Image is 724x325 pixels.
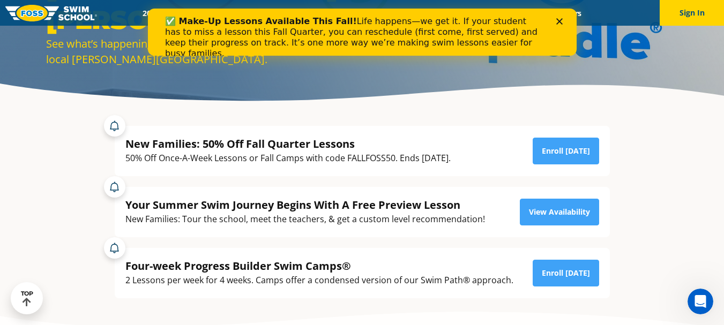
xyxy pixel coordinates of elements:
[21,290,33,307] div: TOP
[125,273,513,288] div: 2 Lessons per week for 4 weeks. Camps offer a condensed version of our Swim Path® approach.
[17,7,209,18] b: ✅ Make-Up Lessons Available This Fall!
[408,10,419,16] div: Close
[512,8,546,18] a: Blog
[125,259,513,273] div: Four-week Progress Builder Swim Camps®
[133,8,200,18] a: 2025 Calendar
[520,199,599,225] a: View Availability
[5,5,97,21] img: FOSS Swim School Logo
[125,198,485,212] div: Your Summer Swim Journey Begins With A Free Preview Lesson
[533,138,599,164] a: Enroll [DATE]
[245,8,339,18] a: Swim Path® Program
[399,8,513,18] a: Swim Like [PERSON_NAME]
[148,9,577,56] iframe: Intercom live chat banner
[200,8,245,18] a: Schools
[46,36,357,67] div: See what’s happening and find reasons to hit the water at your local [PERSON_NAME][GEOGRAPHIC_DATA].
[533,260,599,286] a: Enroll [DATE]
[339,8,399,18] a: About FOSS
[688,289,713,314] iframe: Intercom live chat
[546,8,591,18] a: Careers
[125,137,451,151] div: New Families: 50% Off Fall Quarter Lessons
[125,212,485,226] div: New Families: Tour the school, meet the teachers, & get a custom level recommendation!
[125,151,451,165] div: 50% Off Once-A-Week Lessons or Fall Camps with code FALLFOSS50. Ends [DATE].
[17,7,394,50] div: Life happens—we get it. If your student has to miss a lesson this Fall Quarter, you can reschedul...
